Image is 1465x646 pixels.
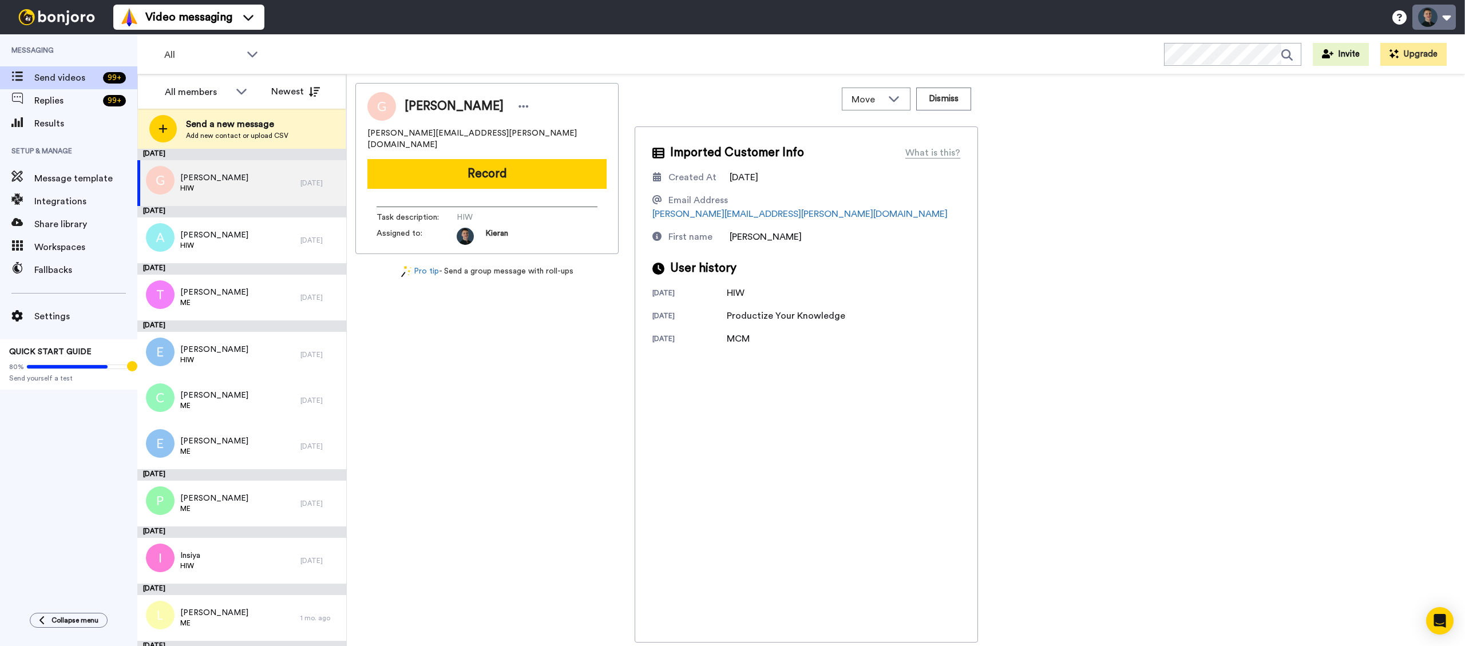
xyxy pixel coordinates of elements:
div: 99 + [103,72,126,84]
img: 3f1a14f9-785d-410c-b337-117af8dd7ec8-1689083262.jpg [457,228,474,245]
img: a.png [146,223,175,252]
div: Productize Your Knowledge [727,309,845,323]
div: Open Intercom Messenger [1426,607,1454,635]
span: [PERSON_NAME] [180,607,248,619]
img: vm-color.svg [120,8,138,26]
span: ME [180,447,248,456]
div: [DATE] [137,149,346,160]
span: [PERSON_NAME] [180,287,248,298]
img: magic-wand.svg [401,265,411,278]
div: Email Address [668,193,728,207]
span: [PERSON_NAME] [180,390,248,401]
span: HIW [180,184,248,193]
span: Add new contact or upload CSV [186,131,288,140]
img: i.png [146,544,175,572]
span: [PERSON_NAME] [180,229,248,241]
div: [DATE] [137,526,346,538]
div: [DATE] [300,442,340,451]
img: bj-logo-header-white.svg [14,9,100,25]
span: HIW [180,355,248,364]
div: Tooltip anchor [127,361,137,371]
button: Upgrade [1380,43,1447,66]
div: 99 + [103,95,126,106]
span: Share library [34,217,137,231]
span: Task description : [377,212,457,223]
span: Message template [34,172,137,185]
a: Pro tip [401,265,439,278]
img: e.png [146,338,175,366]
span: Workspaces [34,240,137,254]
span: [PERSON_NAME] [180,435,248,447]
span: [PERSON_NAME] [180,493,248,504]
span: QUICK START GUIDE [9,348,92,356]
span: [PERSON_NAME] [180,172,248,184]
span: 80% [9,362,24,371]
div: First name [668,230,712,244]
span: Move [852,93,882,106]
div: - Send a group message with roll-ups [355,265,619,278]
div: All members [165,85,230,99]
span: Collapse menu [52,616,98,625]
span: Settings [34,310,137,323]
div: 1 mo. ago [300,613,340,623]
span: Send a new message [186,117,288,131]
div: [DATE] [137,320,346,332]
span: User history [670,260,737,277]
span: Imported Customer Info [670,144,804,161]
div: [DATE] [300,556,340,565]
img: l.png [146,601,175,629]
div: [DATE] [652,311,727,323]
span: ME [180,298,248,307]
span: Replies [34,94,98,108]
div: What is this? [905,146,960,160]
span: HIW [180,241,248,250]
button: Invite [1313,43,1369,66]
div: [DATE] [137,584,346,595]
img: t.png [146,280,175,309]
span: Insiya [180,550,200,561]
span: Assigned to: [377,228,457,245]
span: Integrations [34,195,137,208]
div: HIW [727,286,784,300]
span: Send yourself a test [9,374,128,383]
div: [DATE] [137,263,346,275]
div: MCM [727,332,784,346]
span: Send videos [34,71,98,85]
div: [DATE] [137,469,346,481]
span: [DATE] [730,173,758,182]
div: [DATE] [652,334,727,346]
div: Created At [668,171,716,184]
span: Kieran [485,228,508,245]
span: ME [180,504,248,513]
img: c.png [146,383,175,412]
button: Collapse menu [30,613,108,628]
button: Record [367,159,607,189]
div: [DATE] [300,179,340,188]
div: [DATE] [652,288,727,300]
img: Image of Gasper [367,92,396,121]
span: ME [180,401,248,410]
img: e.png [146,429,175,458]
span: [PERSON_NAME] [405,98,504,115]
img: g.png [146,166,175,195]
div: [DATE] [300,293,340,302]
span: Video messaging [145,9,232,25]
button: Dismiss [916,88,971,110]
span: Fallbacks [34,263,137,277]
div: [DATE] [300,350,340,359]
span: HIW [180,561,200,570]
span: ME [180,619,248,628]
div: [DATE] [137,206,346,217]
span: HIW [457,212,565,223]
span: All [164,48,241,62]
a: [PERSON_NAME][EMAIL_ADDRESS][PERSON_NAME][DOMAIN_NAME] [652,209,948,219]
div: [DATE] [300,499,340,508]
span: [PERSON_NAME][EMAIL_ADDRESS][PERSON_NAME][DOMAIN_NAME] [367,128,607,150]
img: p.png [146,486,175,515]
span: Results [34,117,137,130]
span: [PERSON_NAME] [730,232,802,241]
div: [DATE] [300,396,340,405]
span: [PERSON_NAME] [180,344,248,355]
div: [DATE] [300,236,340,245]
